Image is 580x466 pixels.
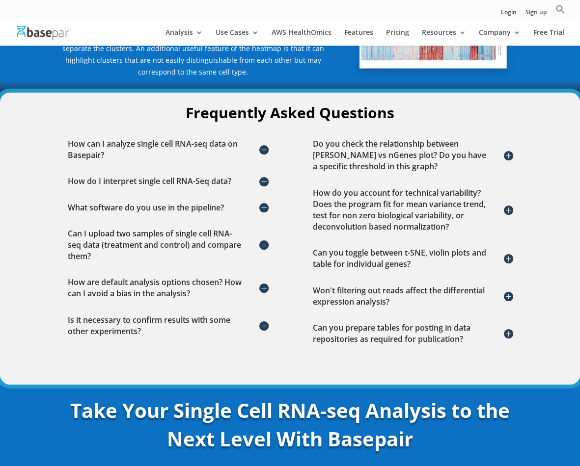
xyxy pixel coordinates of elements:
[312,187,512,233] h5: How do you account for technical variability? Does the program fit for mean variance trend, test ...
[525,9,547,20] a: Sign up
[422,29,466,46] a: Resources
[216,29,259,46] a: Use Cases
[386,29,409,46] a: Pricing
[68,277,267,299] h5: How are default analysis options chosen? How can I avoid a bias in the analysis?
[312,138,512,173] h5: Do you check the relationship between [PERSON_NAME] vs nGenes plot? Do you have a specific thresh...
[186,103,394,123] strong: Frequently Asked Questions
[312,285,512,308] h5: Won't filtering out reads affect the differential expression analysis?
[68,176,267,187] h5: How do I interpret single cell RNA-Seq data?
[272,29,331,46] a: AWS HealthOmics
[555,4,565,20] a: Search Icon Link
[555,4,565,14] svg: Search
[479,29,521,46] a: Company
[312,247,512,270] h5: Can you toggle between t-SNE, violin plots and table for individual genes?
[17,26,69,40] img: Basepair
[531,417,568,454] iframe: Drift Widget Chat Controller
[344,29,373,46] a: Features
[68,138,267,161] h5: How can I analyze single cell RNA-seq data on Basepair?
[166,29,203,46] a: Analysis
[68,314,267,337] h5: Is it necessary to confirm results with some other experiments?
[68,228,267,262] h5: Can I upload two samples of single cell RNA-seq data (treatment and control) and compare them?
[501,9,517,20] a: Login
[68,202,267,213] h5: What software do you use in the pipeline?
[533,29,564,46] a: Free Trial
[312,322,512,345] h5: Can you prepare tables for posting in data repositories as required for publication?
[62,9,325,77] span: visualizes the top 10 most up-regulated genes for each cluster in the t-SNE and UMAP plots. Its m...
[70,397,510,452] span: Take Your Single Cell RNA-seq Analysis to the Next Level With Basepair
